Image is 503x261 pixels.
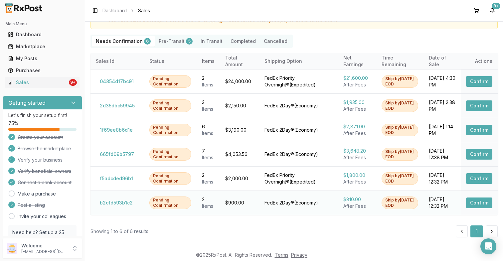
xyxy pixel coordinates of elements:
[3,29,82,40] button: Dashboard
[343,203,371,209] div: After Fees
[96,149,138,160] button: 665fd09b5797
[197,36,227,47] button: In Transit
[8,67,77,74] div: Purchases
[225,102,254,109] div: $2,150.00
[202,130,215,137] div: Item s
[102,7,127,14] a: Dashboard
[155,36,197,47] button: Pre-Transit
[466,125,492,135] button: Confirm
[264,199,333,206] div: FedEx 2Day® ( Economy )
[225,78,254,85] div: $24,000.00
[5,76,80,88] a: Sales9+
[220,53,259,69] th: Total Amount
[202,179,215,185] div: Item s
[69,79,77,86] div: 9+
[7,243,17,254] img: User avatar
[18,202,45,208] span: Post a listing
[264,172,333,185] div: FedEx Priority Overnight® ( Expedited )
[343,172,371,179] div: $1,800.00
[466,76,492,87] button: Confirm
[264,151,333,158] div: FedEx 2Day® ( Economy )
[3,41,82,52] button: Marketplace
[264,75,333,88] div: FedEx Priority Overnight® ( Expedited )
[3,65,82,76] button: Purchases
[202,154,215,161] div: Item s
[18,179,72,186] span: Connect a bank account
[8,55,77,62] div: My Posts
[343,148,371,154] div: $3,648.20
[144,53,197,69] th: Status
[225,127,254,133] div: $3,190.00
[225,151,254,158] div: $4,053.56
[225,199,254,206] div: $900.00
[466,149,492,160] button: Confirm
[96,125,137,135] button: 1f69ee8b6d1e
[429,148,455,161] div: [DATE] 12:38 PM
[90,228,148,235] div: Showing 1 to 6 of 6 results
[96,197,137,208] button: b2cfd593b1c2
[487,5,498,16] button: 9+
[343,81,371,88] div: After Fees
[92,36,155,47] button: Needs Confirmation
[138,7,150,14] span: Sales
[18,168,71,175] span: Verify beneficial owners
[338,53,376,69] th: Net Earnings
[382,99,418,112] div: Ship by [DATE] EOD
[18,157,63,163] span: Verify your business
[423,53,461,69] th: Date of Sale
[382,196,418,209] div: Ship by [DATE] EOD
[429,123,455,137] div: [DATE] 1:14 PM
[343,130,371,137] div: After Fees
[90,53,144,69] th: Sales Id
[202,172,215,179] div: 2
[202,123,215,130] div: 6
[343,154,371,161] div: After Fees
[382,172,418,185] div: Ship by [DATE] EOD
[343,99,371,106] div: $1,935.00
[202,81,215,88] div: Item s
[466,197,492,208] button: Confirm
[466,173,492,184] button: Confirm
[260,36,291,47] button: Cancelled
[202,196,215,203] div: 2
[3,77,82,88] button: Sales9+
[96,173,137,184] button: f5adcded96b1
[102,7,150,14] nav: breadcrumb
[18,134,63,141] span: Create your account
[264,102,333,109] div: FedEx 2Day® ( Economy )
[429,75,455,88] div: [DATE] 4:30 PM
[3,53,82,64] button: My Posts
[144,38,151,45] div: 6
[275,252,288,258] a: Terms
[5,65,80,76] a: Purchases
[382,124,418,136] div: Ship by [DATE] EOD
[8,112,77,119] p: Let's finish your setup first!
[202,106,215,112] div: Item s
[149,196,191,209] div: Pending Confirmation
[149,124,191,136] div: Pending Confirmation
[461,53,498,69] th: Actions
[466,100,492,111] button: Confirm
[343,106,371,112] div: After Fees
[291,252,307,258] a: Privacy
[96,76,138,87] button: 04854d17bc91
[8,120,18,127] span: 75 %
[96,100,139,111] button: 2d35dbc59945
[225,175,254,182] div: $2,000.00
[149,99,191,112] div: Pending Confirmation
[264,127,333,133] div: FedEx 2Day® ( Economy )
[8,43,77,50] div: Marketplace
[202,203,215,209] div: Item s
[21,249,68,254] p: [EMAIL_ADDRESS][DOMAIN_NAME]
[197,53,220,69] th: Items
[8,79,68,86] div: Sales
[382,75,418,88] div: Ship by [DATE] EOD
[480,238,496,254] div: Open Intercom Messenger
[149,75,191,88] div: Pending Confirmation
[5,21,80,27] h2: Main Menu
[259,53,338,69] th: Shipping Option
[429,172,455,185] div: [DATE] 12:32 PM
[5,29,80,41] a: Dashboard
[149,172,191,185] div: Pending Confirmation
[186,38,193,45] div: 5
